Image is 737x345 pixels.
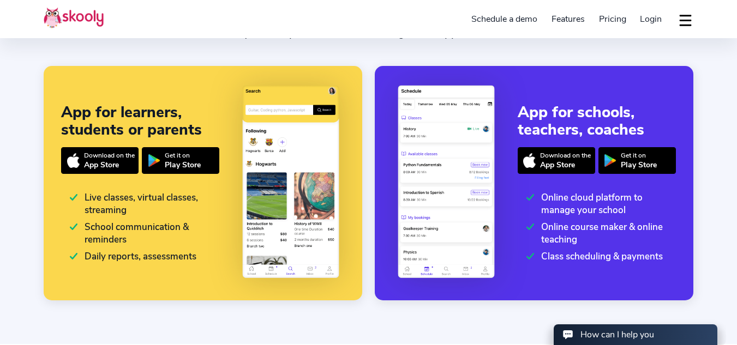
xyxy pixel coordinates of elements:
a: Get it onPlay Store [598,147,676,174]
div: Class scheduling & payments [526,250,663,263]
div: App for schools, teachers, coaches [518,104,676,138]
div: Daily reports, assessments [70,250,196,263]
a: Login [633,10,669,28]
div: App Store [540,160,591,170]
span: Login [640,13,662,25]
a: Pricing [592,10,633,28]
button: dropdown menu [678,8,693,33]
div: Play Store [621,160,657,170]
div: Online course maker & online teaching [526,221,676,246]
a: Schedule a demo [465,10,545,28]
div: Online cloud platform to manage your school [526,191,676,216]
div: Live classes, virtual classes, streaming [70,191,219,216]
div: Download on the [84,151,135,160]
div: Try out our powerful school management app for FREE [206,26,531,40]
div: School communication & reminders [70,221,219,246]
div: App for learners, students or parents [61,104,219,138]
div: App Store [84,160,135,170]
div: Get it on [165,151,201,160]
a: Features [544,10,592,28]
span: Pricing [599,13,626,25]
img: Skooly [44,7,104,28]
a: Download on theApp Store [61,147,139,174]
div: Play Store [165,160,201,170]
div: Get it on [621,151,657,160]
a: Download on theApp Store [518,147,595,174]
a: Get it onPlay Store [142,147,219,174]
div: Download on the [540,151,591,160]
